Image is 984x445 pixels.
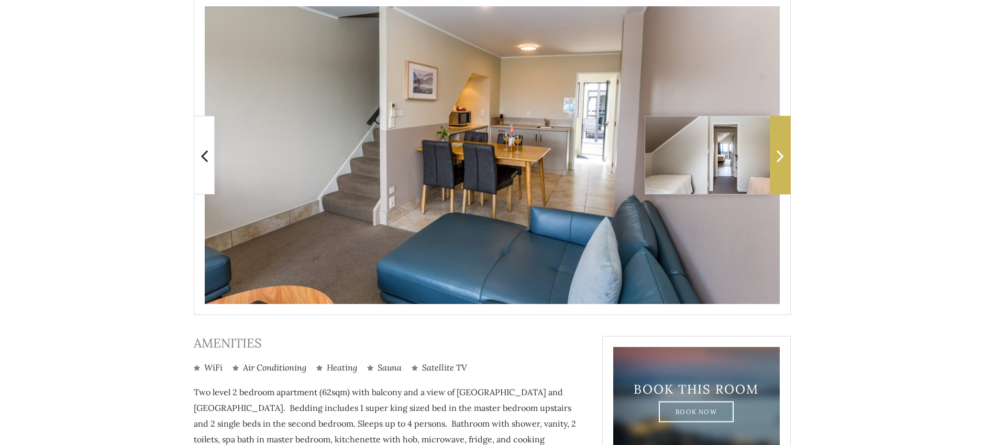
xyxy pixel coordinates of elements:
li: Heating [316,362,357,374]
h3: Amenities [194,336,587,351]
li: Air Conditioning [233,362,306,374]
a: Book Now [659,401,734,422]
li: WiFi [194,362,223,374]
h3: Book This Room [632,382,761,397]
li: Satellite TV [412,362,467,374]
li: Sauna [367,362,402,374]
